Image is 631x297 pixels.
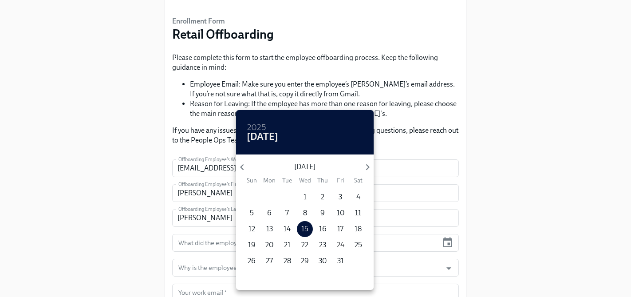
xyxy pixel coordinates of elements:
span: Fri [332,176,348,185]
button: 13 [261,221,277,237]
p: 21 [284,240,291,250]
p: 17 [337,224,343,234]
button: 2025 [247,123,266,132]
span: Wed [297,176,313,185]
button: 12 [244,221,260,237]
button: 11 [350,205,366,221]
button: 7 [279,205,295,221]
button: 14 [279,221,295,237]
p: 11 [355,208,361,218]
p: 22 [301,240,308,250]
p: 31 [337,256,344,266]
button: 6 [261,205,277,221]
span: Sat [350,176,366,185]
p: 18 [355,224,362,234]
p: 7 [285,208,289,218]
button: 1 [297,189,313,205]
p: 4 [356,192,360,202]
button: 23 [315,237,331,253]
p: 8 [303,208,307,218]
button: 8 [297,205,313,221]
button: 5 [244,205,260,221]
p: 3 [339,192,342,202]
p: 27 [266,256,273,266]
button: 17 [332,221,348,237]
button: 27 [261,253,277,269]
button: 3 [332,189,348,205]
button: 30 [315,253,331,269]
p: 10 [337,208,344,218]
p: 28 [284,256,291,266]
button: 16 [315,221,331,237]
button: 20 [261,237,277,253]
button: 24 [332,237,348,253]
p: 12 [248,224,255,234]
button: 28 [279,253,295,269]
button: 29 [297,253,313,269]
p: 9 [320,208,325,218]
button: 9 [315,205,331,221]
p: 30 [319,256,327,266]
p: 2 [321,192,324,202]
button: 18 [350,221,366,237]
h4: [DATE] [247,130,278,143]
span: Thu [315,176,331,185]
p: 20 [265,240,273,250]
button: [DATE] [247,132,278,141]
p: 1 [304,192,307,202]
button: 21 [279,237,295,253]
p: 19 [248,240,256,250]
h6: 2025 [247,121,266,135]
p: 29 [301,256,309,266]
p: [DATE] [248,162,361,172]
p: 24 [337,240,344,250]
button: 31 [332,253,348,269]
p: 5 [250,208,254,218]
button: 26 [244,253,260,269]
p: 14 [284,224,291,234]
span: Mon [261,176,277,185]
span: Tue [279,176,295,185]
p: 25 [355,240,362,250]
button: 2 [315,189,331,205]
button: 10 [332,205,348,221]
button: 15 [297,221,313,237]
p: 23 [319,240,326,250]
button: 4 [350,189,366,205]
p: 26 [248,256,256,266]
span: Sun [244,176,260,185]
p: 13 [266,224,273,234]
button: 19 [244,237,260,253]
button: 25 [350,237,366,253]
p: 16 [319,224,327,234]
p: 15 [301,224,308,234]
button: 22 [297,237,313,253]
p: 6 [267,208,272,218]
